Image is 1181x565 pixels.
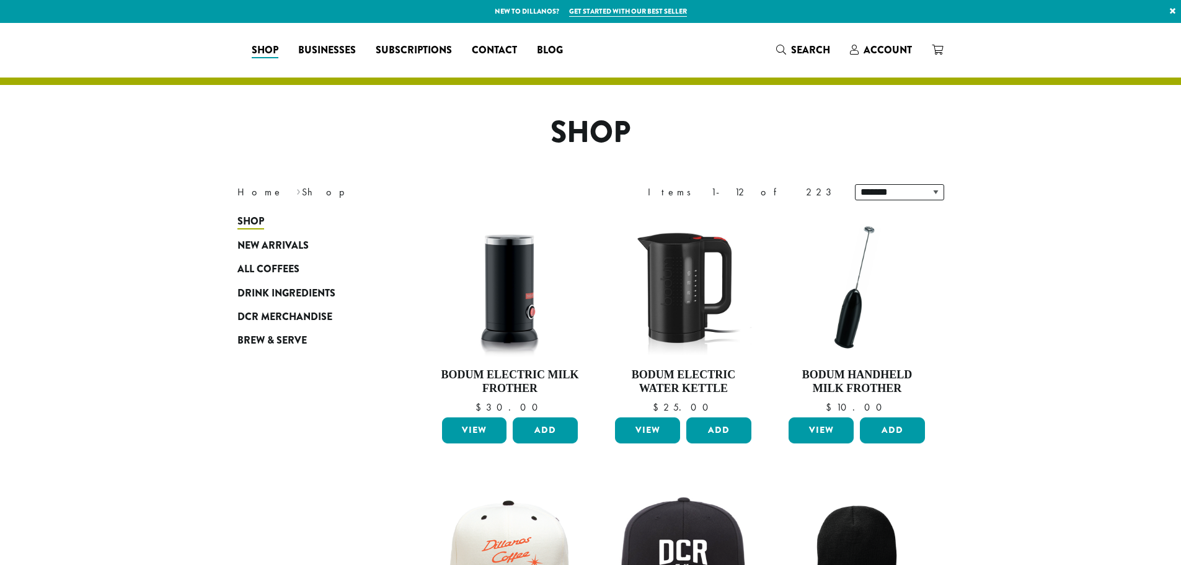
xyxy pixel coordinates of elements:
a: New Arrivals [237,234,386,257]
a: Bodum Handheld Milk Frother $10.00 [785,216,928,412]
a: Shop [242,40,288,60]
a: Brew & Serve [237,329,386,352]
a: Get started with our best seller [569,6,687,17]
span: Shop [252,43,278,58]
span: Businesses [298,43,356,58]
button: Add [686,417,751,443]
a: Search [766,40,840,60]
span: Search [791,43,830,57]
a: Shop [237,210,386,233]
span: Account [864,43,912,57]
bdi: 30.00 [475,401,544,414]
img: DP3954.01-002.png [438,216,581,358]
span: Contact [472,43,517,58]
span: New Arrivals [237,238,309,254]
nav: Breadcrumb [237,185,572,200]
span: $ [826,401,836,414]
button: Add [513,417,578,443]
span: Drink Ingredients [237,286,335,301]
a: Bodum Electric Water Kettle $25.00 [612,216,754,412]
span: Subscriptions [376,43,452,58]
h1: Shop [228,115,953,151]
a: View [789,417,854,443]
span: All Coffees [237,262,299,277]
h4: Bodum Electric Water Kettle [612,368,754,395]
a: Home [237,185,283,198]
span: › [296,180,301,200]
a: All Coffees [237,257,386,281]
span: DCR Merchandise [237,309,332,325]
h4: Bodum Electric Milk Frother [439,368,582,395]
div: Items 1-12 of 223 [648,185,836,200]
span: Brew & Serve [237,333,307,349]
a: View [442,417,507,443]
bdi: 25.00 [653,401,714,414]
span: $ [653,401,663,414]
img: DP3955.01.png [612,216,754,358]
button: Add [860,417,925,443]
bdi: 10.00 [826,401,888,414]
span: Blog [537,43,563,58]
a: Bodum Electric Milk Frother $30.00 [439,216,582,412]
a: Drink Ingredients [237,281,386,305]
h4: Bodum Handheld Milk Frother [785,368,928,395]
span: $ [475,401,486,414]
a: View [615,417,680,443]
a: DCR Merchandise [237,305,386,329]
img: DP3927.01-002.png [785,216,928,358]
span: Shop [237,214,264,229]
